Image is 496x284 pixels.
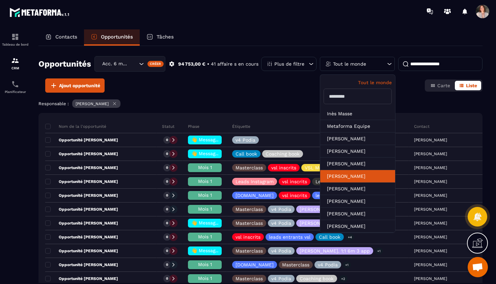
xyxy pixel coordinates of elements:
[320,208,395,220] li: [PERSON_NAME]
[320,195,395,208] li: [PERSON_NAME]
[198,192,212,198] span: Mois 1
[84,29,140,46] a: Opportunités
[2,75,29,99] a: schedulerschedulerPlanificateur
[166,276,168,281] p: 0
[191,220,251,226] span: 👋 Message de Bienvenue
[166,151,168,156] p: 0
[166,221,168,226] p: 0
[11,80,19,88] img: scheduler
[320,220,395,233] li: [PERSON_NAME]
[166,193,168,198] p: 0
[468,257,488,277] a: Ouvrir le chat
[211,61,258,67] p: 41 affaire s en cours
[191,151,251,156] span: 👋 Message de Bienvenue
[269,235,310,239] p: leads entrants vsl
[346,234,354,241] p: +4
[45,78,105,93] button: Ajout opportunité
[300,249,370,253] p: [PERSON_NAME]. 1:1 6m 3 app
[320,145,395,158] li: [PERSON_NAME]
[131,60,137,68] input: Search for option
[236,235,260,239] p: vsl inscrits
[2,28,29,51] a: formationformationTableau de bord
[271,276,291,281] p: v4 Podia
[236,276,263,281] p: Masterclass
[55,34,77,40] p: Contacts
[207,61,209,67] p: •
[300,276,334,281] p: Coaching book
[2,66,29,70] p: CRM
[188,124,199,129] p: Phase
[236,165,263,170] p: Masterclass
[236,249,263,253] p: Masterclass
[282,193,307,198] p: vsl inscrits
[162,124,174,129] p: Statut
[2,90,29,94] p: Planificateur
[59,82,100,89] span: Ajout opportunité
[271,165,296,170] p: vsl inscrits
[76,101,109,106] p: [PERSON_NAME]
[38,29,84,46] a: Contacts
[178,61,205,67] p: 94 753,00 €
[94,56,165,72] div: Search for option
[45,165,118,170] p: Opportunité [PERSON_NAME]
[320,120,395,133] li: Metaforma Equipe
[147,61,164,67] div: Créer
[2,43,29,46] p: Tableau de bord
[9,6,70,18] img: logo
[343,261,351,268] p: +1
[271,207,291,212] p: v4 Podia
[191,137,251,142] span: 👋 Message de Bienvenue
[236,207,263,212] p: Masterclass
[45,248,118,254] p: Opportunité [PERSON_NAME]
[236,151,257,156] p: Call book
[320,133,395,145] li: [PERSON_NAME]
[45,220,118,226] p: Opportunité [PERSON_NAME]
[320,170,395,183] li: [PERSON_NAME]
[166,138,168,142] p: 0
[274,62,304,66] p: Plus de filtre
[271,249,291,253] p: v4 Podia
[324,80,392,85] p: Tout le monde
[271,221,291,226] p: v4 Podia
[375,247,383,255] p: +1
[236,138,255,142] p: v4 Podia
[414,124,430,129] p: Contact
[315,193,357,198] p: leads entrants vsl
[305,165,331,170] p: VSL Mailing
[198,165,212,170] span: Mois 1
[166,179,168,184] p: 0
[191,248,251,253] span: 👋 Message de Bienvenue
[45,193,118,198] p: Opportunité [PERSON_NAME]
[320,108,395,120] li: Inès Masse
[45,124,106,129] p: Nom de la l'opportunité
[319,235,340,239] p: Call book
[320,183,395,195] li: [PERSON_NAME]
[266,151,300,156] p: Coaching book
[318,262,338,267] p: v4 Podia
[140,29,181,46] a: Tâches
[236,179,274,184] p: Leads Instagram
[198,179,212,184] span: Mois 1
[101,60,131,68] span: Acc. 6 mois - 3 appels
[45,137,118,143] p: Opportunité [PERSON_NAME]
[45,234,118,240] p: Opportunité [PERSON_NAME]
[101,34,133,40] p: Opportunités
[236,221,263,226] p: Masterclass
[282,262,309,267] p: Masterclass
[198,262,212,267] span: Mois 1
[455,81,481,90] button: Liste
[45,276,118,281] p: Opportunité [PERSON_NAME]
[166,249,168,253] p: 0
[45,179,118,184] p: Opportunité [PERSON_NAME]
[300,207,370,212] p: [PERSON_NAME]. 1:1 6m 3 app
[333,62,366,66] p: Tout le monde
[2,51,29,75] a: formationformationCRM
[11,33,19,41] img: formation
[11,56,19,65] img: formation
[232,124,250,129] p: Étiquette
[236,193,274,198] p: [DOMAIN_NAME]
[166,207,168,212] p: 0
[45,151,118,157] p: Opportunité [PERSON_NAME]
[437,83,450,88] span: Carte
[38,57,91,71] h2: Opportunités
